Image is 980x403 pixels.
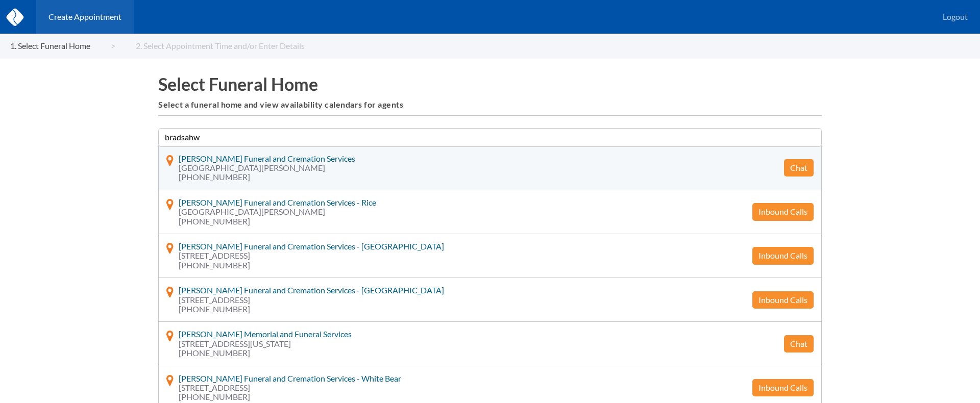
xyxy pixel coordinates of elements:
span: [PHONE_NUMBER] [179,217,376,226]
button: Inbound Calls [752,247,814,264]
span: [PHONE_NUMBER] [179,261,444,270]
button: Chat [784,335,814,352]
span: [GEOGRAPHIC_DATA][PERSON_NAME] [179,207,376,216]
span: [STREET_ADDRESS][US_STATE] [179,339,352,348]
span: [PHONE_NUMBER] [179,305,444,314]
span: [PERSON_NAME] Memorial and Funeral Services [179,329,352,339]
span: [PERSON_NAME] Funeral and Cremation Services - Rice [179,197,376,207]
span: [STREET_ADDRESS] [179,383,401,392]
h1: Select Funeral Home [158,74,822,94]
h6: Select a funeral home and view availability calendars for agents [158,100,822,109]
span: [PERSON_NAME] Funeral and Cremation Services - [GEOGRAPHIC_DATA] [179,241,444,251]
span: [PHONE_NUMBER] [179,348,352,358]
span: [PHONE_NUMBER] [179,392,401,401]
button: Inbound Calls [752,203,814,220]
span: [STREET_ADDRESS] [179,295,444,305]
button: Inbound Calls [752,379,814,396]
button: Inbound Calls [752,291,814,309]
span: [PHONE_NUMBER] [179,172,355,182]
span: [STREET_ADDRESS] [179,251,444,260]
span: [PERSON_NAME] Funeral and Cremation Services - [GEOGRAPHIC_DATA] [179,285,444,295]
a: 1. Select Funeral Home [10,41,115,51]
button: Chat [784,159,814,177]
span: [PERSON_NAME] Funeral and Cremation Services - White Bear [179,373,401,383]
span: [GEOGRAPHIC_DATA][PERSON_NAME] [179,163,355,172]
input: Search for a funeral home... [158,128,822,146]
span: [PERSON_NAME] Funeral and Cremation Services [179,154,355,163]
